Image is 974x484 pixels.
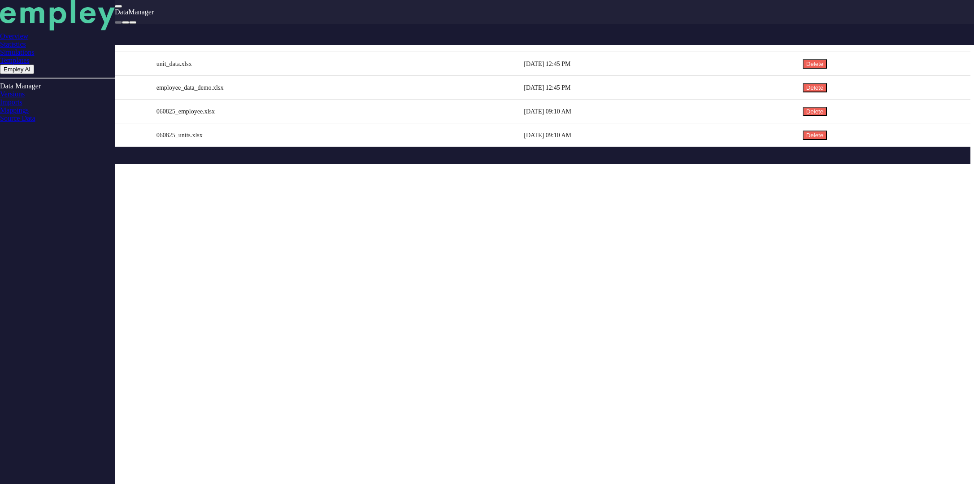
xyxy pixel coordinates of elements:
[806,132,824,139] span: Delete
[517,100,795,123] td: [DATE] 09:10 AM
[806,61,824,67] span: Delete
[803,131,827,140] button: Delete
[517,123,795,147] td: [DATE] 09:10 AM
[517,52,795,76] td: [DATE] 12:45 PM
[803,107,827,116] button: Delete
[149,100,517,123] td: 060825_employee.xlsx
[115,8,974,16] div: DataManager
[806,84,824,91] span: Delete
[517,76,795,100] td: [DATE] 12:45 PM
[149,123,517,147] td: 060825_units.xlsx
[149,76,517,100] td: employee_data_demo.xlsx
[149,52,517,76] td: unit_data.xlsx
[806,108,824,115] span: Delete
[803,83,827,92] button: Delete
[803,59,827,69] button: Delete
[4,66,30,73] span: Empley AI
